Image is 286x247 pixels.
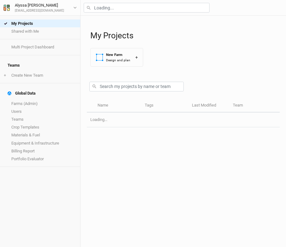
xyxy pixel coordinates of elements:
[90,31,280,41] h1: My Projects
[84,3,210,13] input: Loading...
[15,8,64,13] div: [EMAIL_ADDRESS][DOMAIN_NAME]
[229,99,276,113] th: Team
[4,73,6,78] span: +
[106,52,130,58] div: New Farm
[106,58,130,63] div: Design and plan
[90,48,143,67] button: New FarmDesign and plan+
[3,2,77,13] button: Alyssa [PERSON_NAME][EMAIL_ADDRESS][DOMAIN_NAME]
[188,99,229,113] th: Last Modified
[141,99,188,113] th: Tags
[8,91,36,96] div: Global Data
[89,82,184,91] input: Search my projects by name or team
[4,59,76,72] h4: Teams
[135,54,138,61] div: +
[94,99,141,113] th: Name
[15,2,64,8] div: Alyssa [PERSON_NAME]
